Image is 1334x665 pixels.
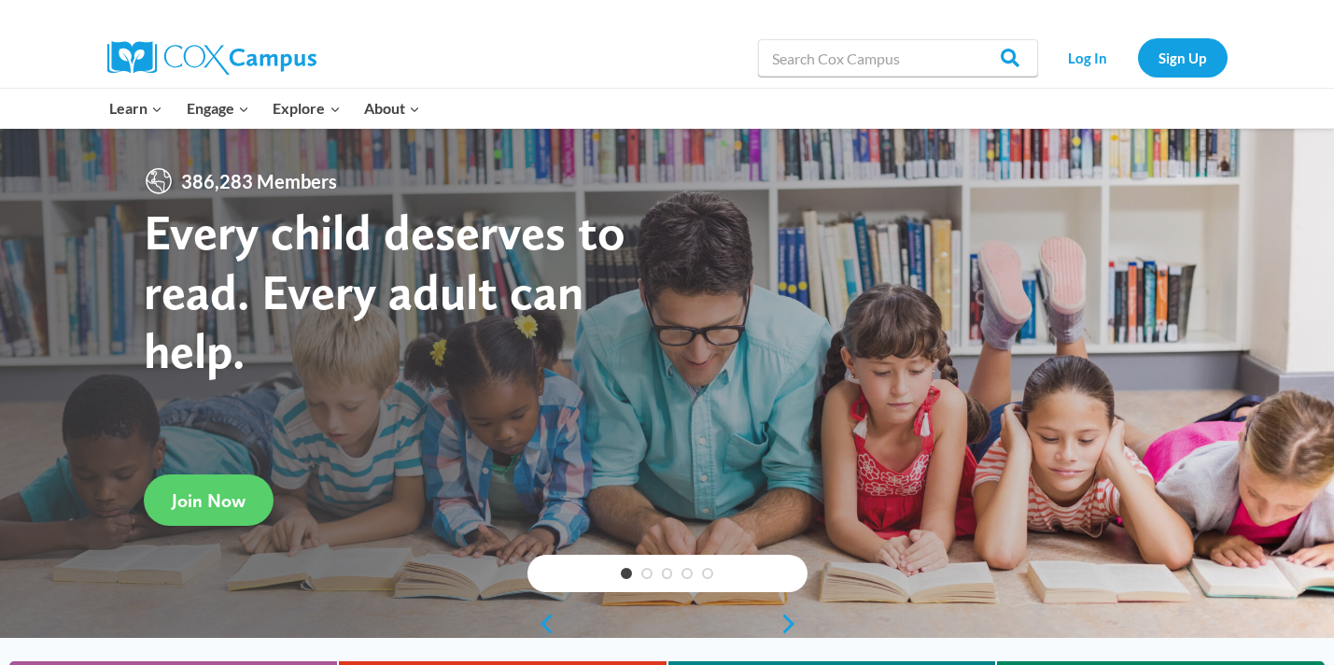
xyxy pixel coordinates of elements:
[107,41,316,75] img: Cox Campus
[621,568,632,579] a: 1
[98,89,432,128] nav: Primary Navigation
[187,96,249,120] span: Engage
[681,568,693,579] a: 4
[174,166,344,196] span: 386,283 Members
[1047,38,1129,77] a: Log In
[109,96,162,120] span: Learn
[662,568,673,579] a: 3
[1047,38,1228,77] nav: Secondary Navigation
[364,96,420,120] span: About
[527,605,807,643] div: content slider buttons
[172,489,246,512] span: Join Now
[273,96,340,120] span: Explore
[144,474,274,526] a: Join Now
[641,568,653,579] a: 2
[779,613,807,635] a: next
[702,568,713,579] a: 5
[144,202,625,380] strong: Every child deserves to read. Every adult can help.
[527,613,555,635] a: previous
[758,39,1038,77] input: Search Cox Campus
[1138,38,1228,77] a: Sign Up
